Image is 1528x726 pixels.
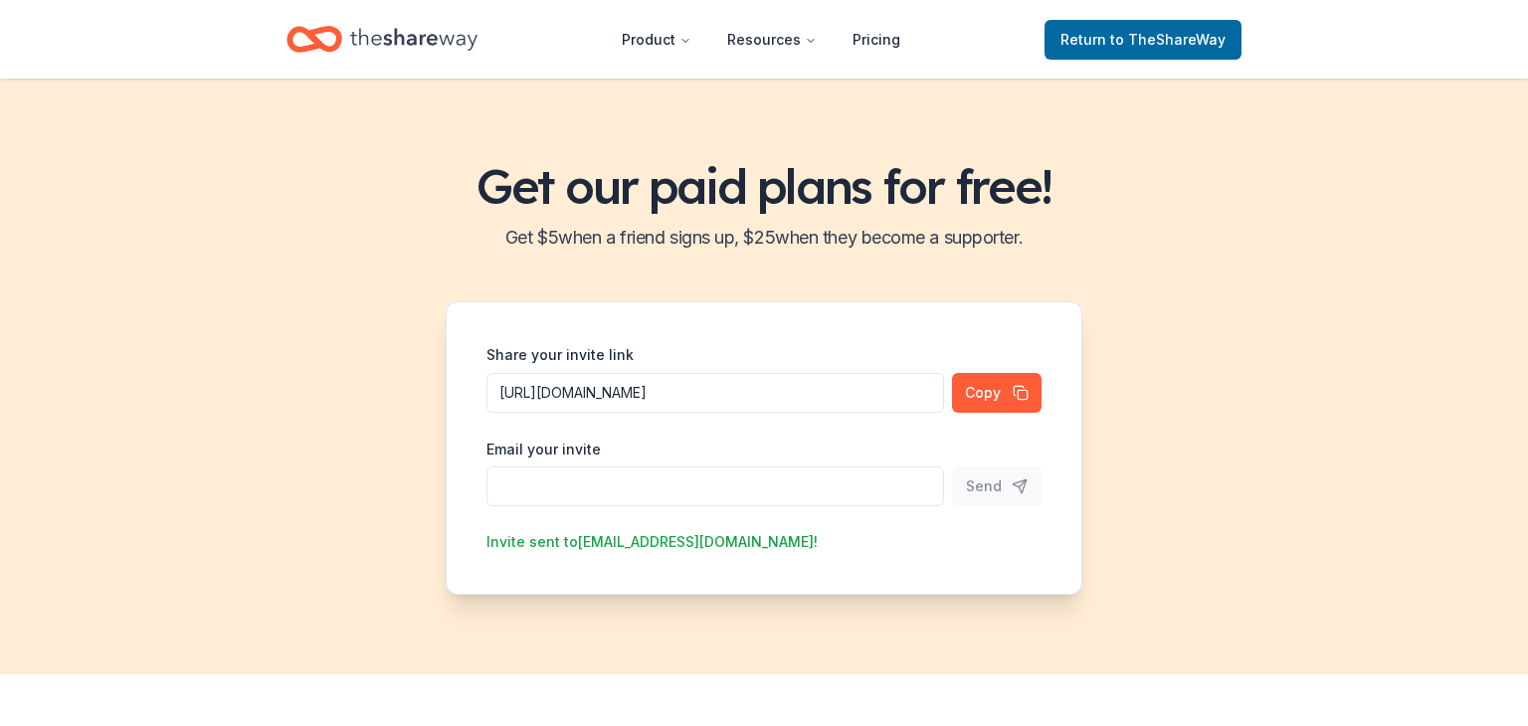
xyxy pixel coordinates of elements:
[606,16,916,63] nav: Main
[486,345,634,365] label: Share your invite link
[24,222,1504,254] h2: Get $ 5 when a friend signs up, $ 25 when they become a supporter.
[952,373,1042,413] button: Copy
[24,158,1504,214] h1: Get our paid plans for free!
[286,16,477,63] a: Home
[606,20,707,60] button: Product
[486,440,601,459] label: Email your invite
[837,20,916,60] a: Pricing
[1045,20,1241,60] a: Returnto TheShareWay
[486,530,944,554] div: Invite sent to [EMAIL_ADDRESS][DOMAIN_NAME] !
[1060,28,1226,52] span: Return
[1110,31,1226,48] span: to TheShareWay
[711,20,833,60] button: Resources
